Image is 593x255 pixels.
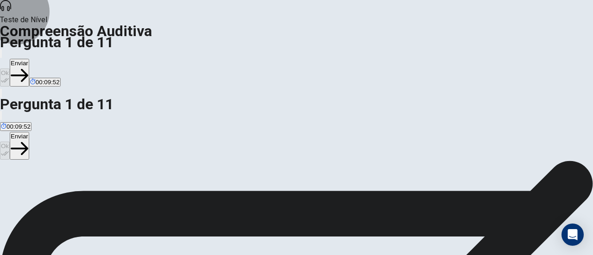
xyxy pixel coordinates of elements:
[561,224,584,246] div: Open Intercom Messenger
[36,79,60,86] span: 00:09:52
[10,132,29,160] button: Enviar
[10,59,29,87] button: Enviar
[29,78,61,87] button: 00:09:52
[6,123,31,130] span: 00:09:52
